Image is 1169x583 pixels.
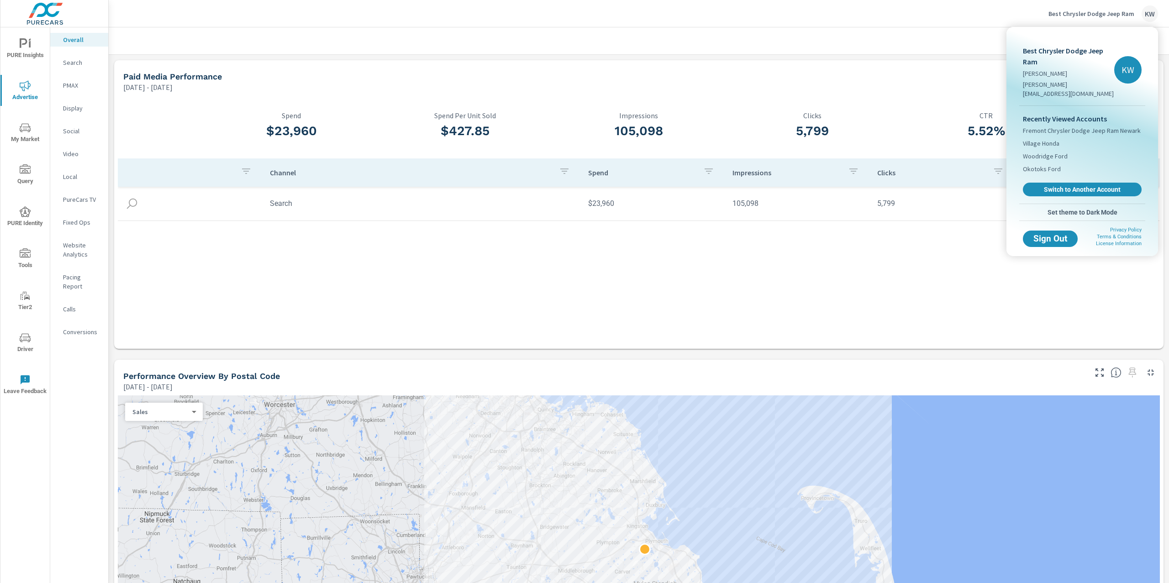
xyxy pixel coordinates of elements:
[1023,45,1114,67] p: Best Chrysler Dodge Jeep Ram
[1023,139,1059,148] span: Village Honda
[1096,241,1142,247] a: License Information
[1023,231,1078,247] button: Sign Out
[1023,69,1114,78] p: [PERSON_NAME]
[1023,208,1142,216] span: Set theme to Dark Mode
[1030,235,1070,243] span: Sign Out
[1097,234,1142,240] a: Terms & Conditions
[1019,204,1145,221] button: Set theme to Dark Mode
[1023,126,1141,135] span: Fremont Chrysler Dodge Jeep Ram Newark
[1023,80,1114,98] p: [PERSON_NAME][EMAIL_ADDRESS][DOMAIN_NAME]
[1110,227,1142,233] a: Privacy Policy
[1114,56,1142,84] div: KW
[1023,183,1142,196] a: Switch to Another Account
[1023,164,1061,173] span: Okotoks Ford
[1023,152,1068,161] span: Woodridge Ford
[1028,185,1137,194] span: Switch to Another Account
[1023,113,1142,124] p: Recently Viewed Accounts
